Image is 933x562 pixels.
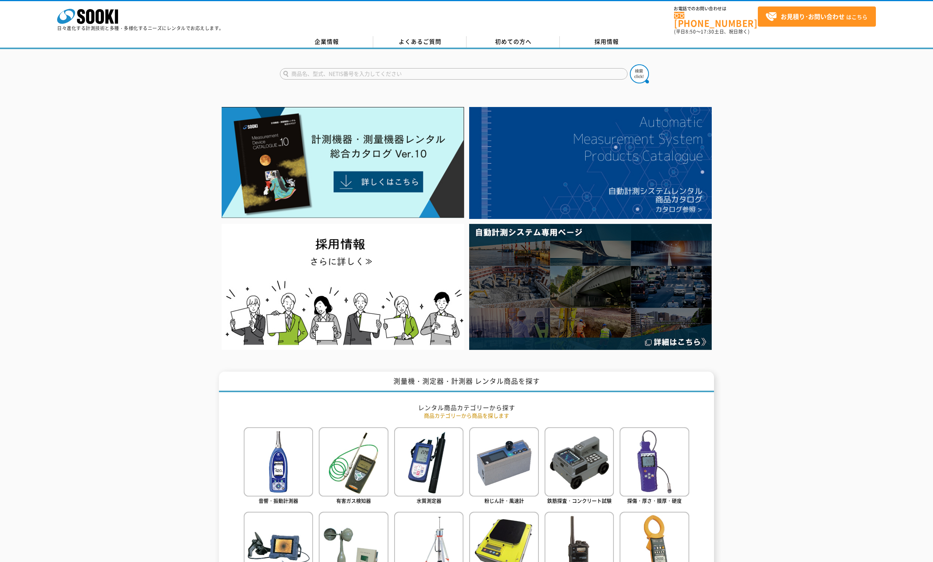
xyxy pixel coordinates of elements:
[57,26,224,30] p: 日々進化する計測技術と多種・多様化するニーズにレンタルでお応えします。
[701,28,714,35] span: 17:30
[620,427,689,497] img: 探傷・厚さ・膜厚・硬度
[319,427,388,506] a: 有害ガス検知器
[280,68,628,80] input: 商品名、型式、NETIS番号を入力してください
[259,497,298,504] span: 音響・振動計測器
[280,36,373,48] a: 企業情報
[620,427,689,506] a: 探傷・厚さ・膜厚・硬度
[244,412,689,420] p: 商品カテゴリーから商品を探します
[627,497,682,504] span: 探傷・厚さ・膜厚・硬度
[560,36,653,48] a: 採用情報
[219,372,714,393] h1: 測量機・測定器・計測器 レンタル商品を探す
[469,427,538,506] a: 粉じん計・風速計
[469,107,712,219] img: 自動計測システムカタログ
[373,36,466,48] a: よくあるご質問
[244,427,313,497] img: 音響・振動計測器
[674,28,749,35] span: (平日 ～ 土日、祝日除く)
[674,6,758,11] span: お電話でのお問い合わせは
[484,497,524,504] span: 粉じん計・風速計
[630,64,649,83] img: btn_search.png
[244,427,313,506] a: 音響・振動計測器
[674,12,758,27] a: [PHONE_NUMBER]
[781,12,845,21] strong: お見積り･お問い合わせ
[495,37,532,46] span: 初めての方へ
[466,36,560,48] a: 初めての方へ
[244,404,689,412] h2: レンタル商品カテゴリーから探す
[469,224,712,350] img: 自動計測システム専用ページ
[394,427,463,506] a: 水質測定器
[417,497,441,504] span: 水質測定器
[394,427,463,497] img: 水質測定器
[547,497,612,504] span: 鉄筋探査・コンクリート試験
[758,6,876,27] a: お見積り･お問い合わせはこちら
[319,427,388,497] img: 有害ガス検知器
[545,427,614,506] a: 鉄筋探査・コンクリート試験
[545,427,614,497] img: 鉄筋探査・コンクリート試験
[222,107,464,218] img: Catalog Ver10
[685,28,696,35] span: 8:50
[336,497,371,504] span: 有害ガス検知器
[222,224,464,350] img: SOOKI recruit
[469,427,538,497] img: 粉じん計・風速計
[765,11,867,22] span: はこちら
